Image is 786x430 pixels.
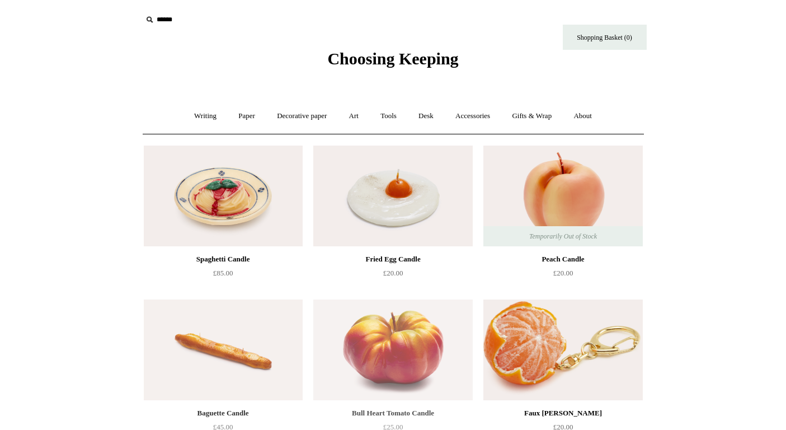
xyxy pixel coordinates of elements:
a: Writing [184,101,227,131]
a: Desk [408,101,444,131]
div: Spaghetti Candle [147,253,300,266]
a: Fried Egg Candle £20.00 [313,253,472,298]
span: Temporarily Out of Stock [518,226,608,246]
div: Baguette Candle [147,406,300,420]
img: Spaghetti Candle [144,146,303,246]
a: Art [339,101,369,131]
a: Tools [370,101,407,131]
span: Choosing Keeping [327,49,458,68]
a: Peach Candle Peach Candle Temporarily Out of Stock [483,146,642,246]
span: £20.00 [553,269,573,277]
a: Choosing Keeping [327,58,458,66]
span: £85.00 [213,269,233,277]
a: Paper [228,101,265,131]
a: Spaghetti Candle Spaghetti Candle [144,146,303,246]
a: Peach Candle £20.00 [483,253,642,298]
a: Gifts & Wrap [502,101,562,131]
img: Baguette Candle [144,300,303,400]
a: Bull Heart Tomato Candle Bull Heart Tomato Candle [313,300,472,400]
a: About [563,101,602,131]
a: Baguette Candle Baguette Candle [144,300,303,400]
div: Bull Heart Tomato Candle [316,406,469,420]
img: Faux Clementine Keyring [483,300,642,400]
a: Shopping Basket (0) [563,25,647,50]
div: Peach Candle [486,253,639,266]
a: Faux Clementine Keyring Faux Clementine Keyring [483,300,642,400]
img: Peach Candle [483,146,642,246]
div: Fried Egg Candle [316,253,469,266]
a: Fried Egg Candle Fried Egg Candle [313,146,472,246]
a: Decorative paper [267,101,337,131]
span: £20.00 [383,269,403,277]
img: Fried Egg Candle [313,146,472,246]
div: Faux [PERSON_NAME] [486,406,639,420]
a: Accessories [445,101,500,131]
a: Spaghetti Candle £85.00 [144,253,303,298]
img: Bull Heart Tomato Candle [313,300,472,400]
